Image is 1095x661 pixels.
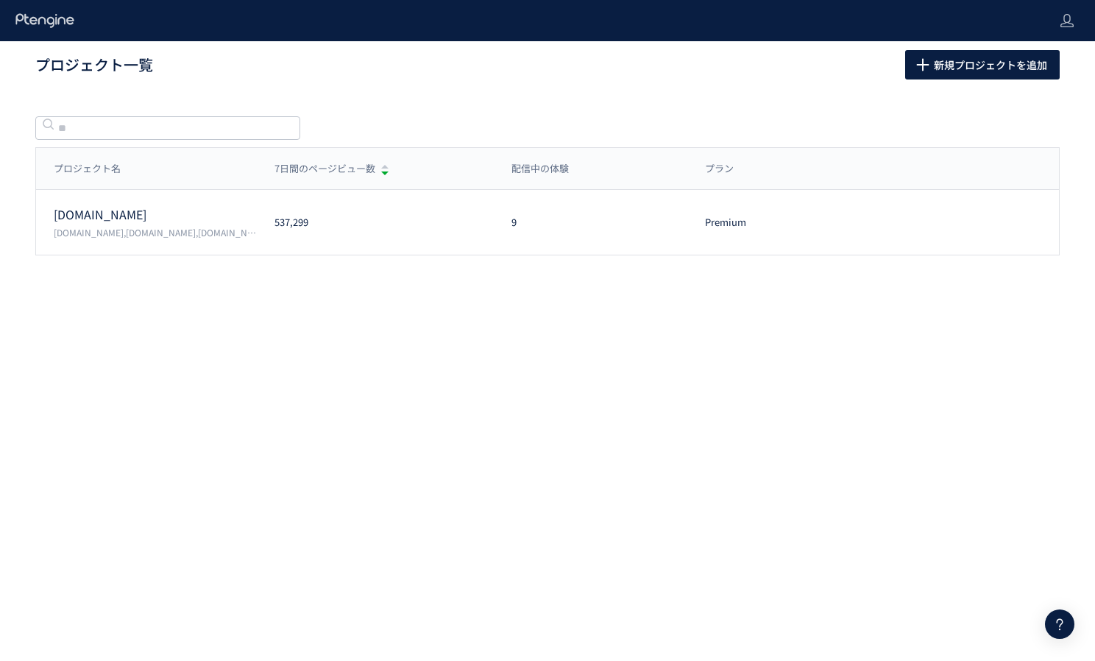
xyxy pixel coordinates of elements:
[35,54,873,76] h1: プロジェクト一覧
[687,216,839,230] div: Premium
[257,216,494,230] div: 537,299
[511,162,569,176] span: 配信中の体験
[274,162,375,176] span: 7日間のページビュー数
[54,226,257,238] p: murata.com.cn,murata--staging.sandbox.my.site.com,www.murata.com/,www.murata.co.jp/
[54,206,257,223] p: murata.com
[705,162,734,176] span: プラン
[494,216,687,230] div: 9
[934,50,1047,79] span: 新規プロジェクトを追加
[905,50,1060,79] button: 新規プロジェクトを追加
[54,162,121,176] span: プロジェクト名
